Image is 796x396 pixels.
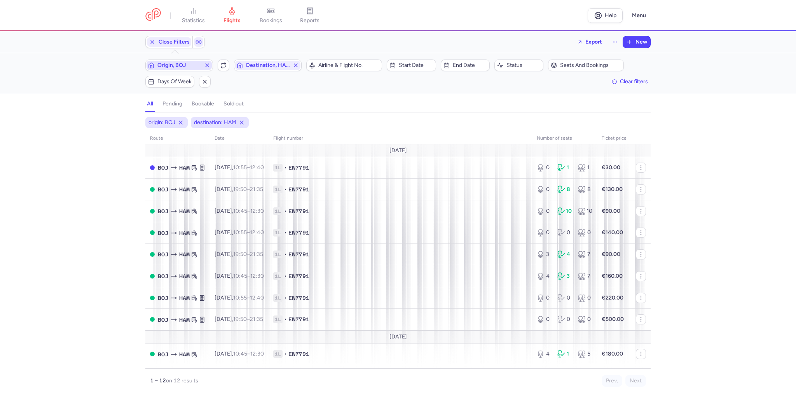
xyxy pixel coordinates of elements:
[602,186,623,193] strong: €130.00
[602,350,623,357] strong: €180.00
[233,164,247,171] time: 10:55
[250,186,263,193] time: 21:35
[557,272,572,280] div: 3
[588,8,623,23] a: Help
[260,17,282,24] span: bookings
[620,79,648,84] span: Clear filters
[250,273,264,279] time: 12:30
[300,17,319,24] span: reports
[158,350,168,359] span: BOJ
[148,119,175,126] span: origin: BOJ
[557,251,572,258] div: 4
[273,294,283,302] span: 1L
[284,350,287,358] span: •
[233,294,247,301] time: 10:55
[602,208,620,214] strong: €90.00
[306,60,382,71] button: Airline & Flight No.
[158,272,168,280] span: BOJ
[288,186,309,193] span: EW7791
[537,251,551,258] div: 3
[602,375,622,387] button: Prev.
[233,251,263,258] span: –
[269,133,532,144] th: Flight number
[290,7,329,24] a: reports
[578,251,592,258] div: 7
[233,350,264,357] span: –
[557,350,572,358] div: 1
[174,7,213,24] a: statistics
[441,60,490,71] button: End date
[273,350,283,358] span: 1L
[578,294,592,302] div: 0
[602,164,620,171] strong: €30.00
[233,294,264,301] span: –
[537,207,551,215] div: 0
[246,62,290,68] span: Destination, HAM
[387,60,436,71] button: Start date
[597,133,631,144] th: Ticket price
[215,273,264,279] span: [DATE],
[145,133,210,144] th: route
[318,62,379,68] span: Airline & Flight No.
[158,163,168,172] span: BOJ
[284,164,287,172] span: •
[273,186,283,193] span: 1L
[179,350,190,359] span: HAM
[506,62,541,68] span: Status
[179,315,190,324] span: HAM
[578,164,592,172] div: 1
[572,36,607,48] button: Export
[233,229,264,236] span: –
[284,207,287,215] span: •
[273,229,283,237] span: 1L
[145,76,194,88] button: Days of week
[250,251,263,258] time: 21:35
[284,186,287,193] span: •
[284,315,287,323] span: •
[537,186,551,193] div: 0
[215,229,264,236] span: [DATE],
[602,294,623,301] strong: €220.00
[585,39,602,45] span: Export
[557,294,572,302] div: 0
[157,79,192,85] span: Days of week
[288,294,309,302] span: EW7791
[146,36,192,48] button: Close Filters
[215,186,263,193] span: [DATE],
[213,7,251,24] a: flights
[233,251,247,258] time: 19:50
[578,350,592,358] div: 5
[250,316,263,322] time: 21:35
[537,350,551,358] div: 4
[288,164,309,172] span: EW7791
[250,164,264,171] time: 12:40
[288,315,309,323] span: EW7791
[158,315,168,324] span: BOJ
[179,229,190,237] span: HAM
[150,377,166,384] strong: 1 – 12
[578,315,592,323] div: 0
[273,164,283,172] span: 1L
[273,207,283,215] span: 1L
[233,208,247,214] time: 10:45
[215,316,263,322] span: [DATE],
[578,229,592,237] div: 0
[215,208,264,214] span: [DATE],
[605,12,616,18] span: Help
[532,133,597,144] th: number of seats
[250,294,264,301] time: 12:40
[609,76,651,88] button: Clear filters
[182,17,205,24] span: statistics
[179,185,190,194] span: HAM
[194,119,236,126] span: destination: HAM
[215,350,264,357] span: [DATE],
[179,163,190,172] span: HAM
[157,62,201,68] span: Origin, BOJ
[627,8,651,23] button: Menu
[210,133,269,144] th: date
[288,229,309,237] span: EW7791
[548,60,624,71] button: Seats and bookings
[288,207,309,215] span: EW7791
[233,316,247,322] time: 19:50
[273,272,283,280] span: 1L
